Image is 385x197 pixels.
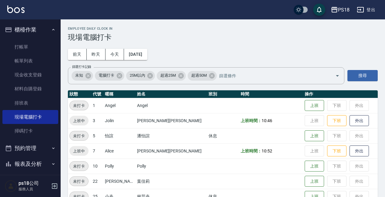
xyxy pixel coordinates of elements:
[91,90,103,98] th: 代號
[305,100,324,111] button: 上班
[157,71,186,81] div: 超過25M
[103,143,136,159] td: Alice
[69,148,89,154] span: 上班中
[91,159,103,174] td: 10
[95,72,118,78] span: 電腦打卡
[91,143,103,159] td: 7
[327,115,346,126] button: 下班
[2,124,58,138] a: 掃碼打卡
[5,180,17,192] img: Person
[70,102,88,109] span: 未打卡
[2,172,58,187] button: 客戶管理
[91,128,103,143] td: 5
[313,4,325,16] button: save
[87,49,105,60] button: 昨天
[207,128,239,143] td: 休息
[157,72,179,78] span: 超過25M
[68,33,378,42] h3: 現場電腦打卡
[327,145,346,157] button: 下班
[241,149,262,153] b: 上班時間：
[2,82,58,96] a: 材料自購登錄
[2,140,58,156] button: 預約管理
[91,174,103,189] td: 22
[338,6,350,14] div: PS18
[188,72,210,78] span: 超過50M
[7,5,25,13] img: Logo
[262,118,272,123] span: 10:46
[305,130,324,142] button: 上班
[91,113,103,128] td: 3
[136,98,207,113] td: Angel
[303,90,378,98] th: 操作
[103,90,136,98] th: 暱稱
[350,145,369,157] button: 外出
[241,118,262,123] b: 上班時間：
[305,176,324,187] button: 上班
[136,159,207,174] td: Polly
[305,161,324,172] button: 上班
[70,133,88,139] span: 未打卡
[218,70,325,81] input: 篩選條件
[2,54,58,68] a: 帳單列表
[68,27,378,31] h2: Employee Daily Clock In
[103,98,136,113] td: Angel
[72,65,91,69] label: 篩選打卡記錄
[18,186,49,192] p: 服務人員
[105,49,124,60] button: 今天
[68,90,91,98] th: 狀態
[126,72,149,78] span: 25M以內
[91,98,103,113] td: 1
[103,128,136,143] td: 怡諠
[68,49,87,60] button: 前天
[126,71,155,81] div: 25M以內
[2,22,58,38] button: 櫃檯作業
[262,149,272,153] span: 10:52
[103,159,136,174] td: Polly
[328,4,352,16] button: PS18
[207,90,239,98] th: 班別
[70,163,88,169] span: 未打卡
[18,180,49,186] h5: ps18公司
[347,70,378,81] button: 搜尋
[103,174,136,189] td: [PERSON_NAME]
[103,113,136,128] td: Jolin
[124,49,147,60] button: [DATE]
[95,71,124,81] div: 電腦打卡
[136,90,207,98] th: 姓名
[136,113,207,128] td: [PERSON_NAME][PERSON_NAME]
[333,71,342,81] button: Open
[239,90,303,98] th: 時間
[350,115,369,126] button: 外出
[136,143,207,159] td: [PERSON_NAME][PERSON_NAME]
[2,96,58,110] a: 排班表
[2,68,58,82] a: 現金收支登錄
[70,178,88,185] span: 未打卡
[72,71,93,81] div: 未知
[72,72,87,78] span: 未知
[2,40,58,54] a: 打帳單
[136,128,207,143] td: 潘怡諠
[354,4,378,15] button: 登出
[188,71,217,81] div: 超過50M
[2,156,58,172] button: 報表及分析
[69,118,89,124] span: 上班中
[136,174,207,189] td: 葉佳莉
[2,110,58,124] a: 現場電腦打卡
